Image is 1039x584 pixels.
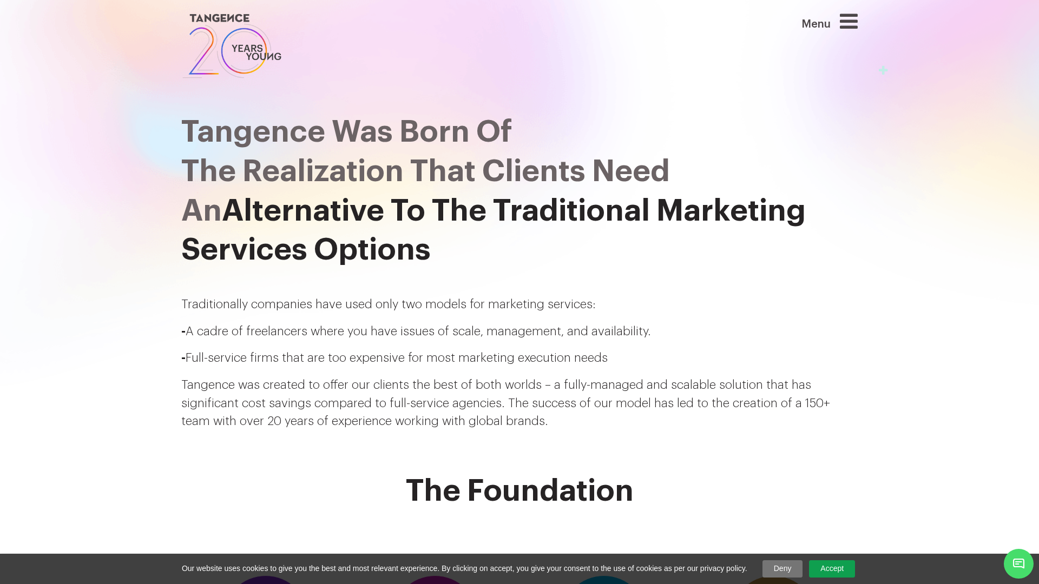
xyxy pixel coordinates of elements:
a: Deny [762,560,803,578]
img: logo SVG [181,11,282,81]
span: - [181,326,186,337]
p: Full-service firms that are too expensive for most marketing execution needs [181,349,858,368]
p: A cadre of freelancers where you have issues of scale, management, and availability. [181,323,858,341]
span: Our website uses cookies to give you the best and most relevant experience. By clicking on accept... [182,563,747,574]
p: Tangence was created to offer our clients the best of both worlds – a fully-managed and scalable ... [181,376,858,431]
a: Accept [809,560,855,578]
p: Traditionally companies have used only two models for marketing services: [181,296,858,314]
h2: Alternative To The Traditional Marketing Services Options [181,112,858,270]
span: - [181,352,186,364]
span: Tangence Was Born Of the realization that clients need an [181,117,670,226]
h2: The Foundation [181,474,858,508]
span: Chat Widget [1004,549,1034,579]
